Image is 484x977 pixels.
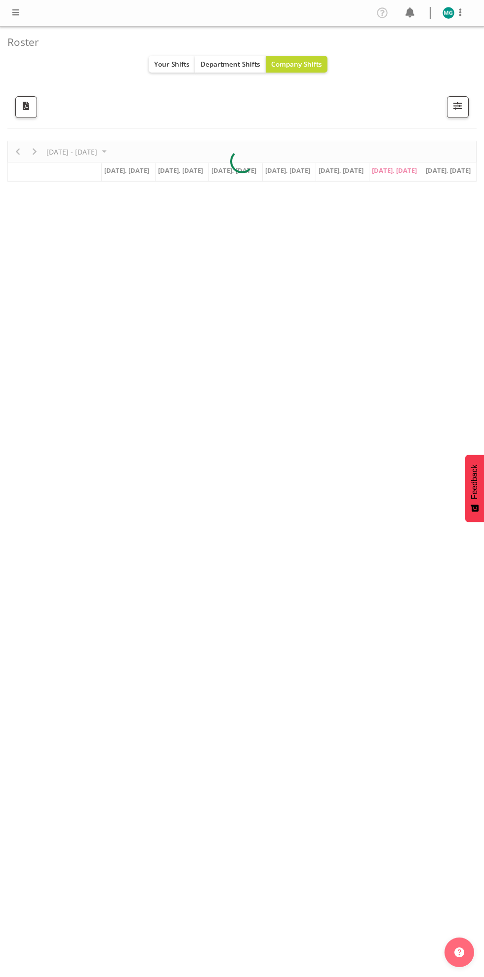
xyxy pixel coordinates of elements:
button: Feedback - Show survey [465,455,484,522]
span: Feedback [470,465,479,499]
img: min-guo11569.jpg [443,7,454,19]
span: Company Shifts [271,59,322,69]
button: Filter Shifts [447,96,469,118]
span: Department Shifts [201,59,260,69]
span: Your Shifts [154,59,190,69]
button: Download a PDF of the roster according to the set date range. [15,96,37,118]
button: Your Shifts [149,56,195,73]
img: help-xxl-2.png [454,947,464,957]
button: Department Shifts [195,56,266,73]
button: Company Shifts [266,56,327,73]
h4: Roster [7,37,469,48]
